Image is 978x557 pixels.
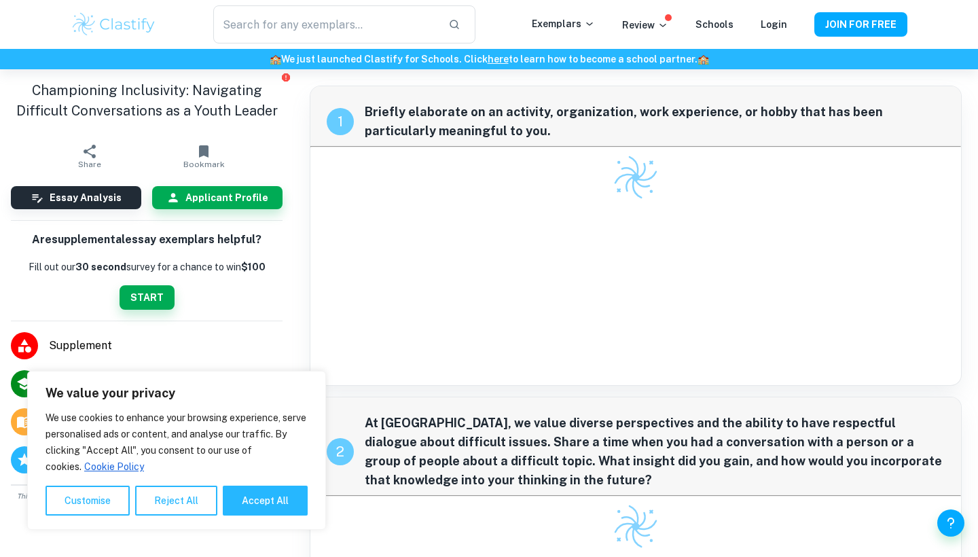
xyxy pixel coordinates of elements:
[120,285,175,310] button: START
[75,262,126,272] b: 30 second
[365,103,945,141] span: Briefly elaborate on an activity, organization, work experience, or hobby that has been particula...
[698,54,709,65] span: 🏫
[327,108,354,135] div: recipe
[32,232,261,249] h6: Are supplemental essay exemplars helpful?
[3,52,975,67] h6: We just launched Clastify for Schools. Click to learn how to become a school partner.
[78,160,101,169] span: Share
[327,438,354,465] div: recipe
[46,486,130,516] button: Customise
[50,190,122,205] h6: Essay Analysis
[185,190,268,205] h6: Applicant Profile
[84,461,145,473] a: Cookie Policy
[27,371,326,530] div: We value your privacy
[612,503,659,550] img: Clastify logo
[213,5,437,43] input: Search for any exemplars...
[241,262,266,272] strong: $100
[11,186,141,209] button: Essay Analysis
[488,54,509,65] a: here
[695,19,733,30] a: Schools
[622,18,668,33] p: Review
[49,338,283,354] span: Supplement
[33,137,147,175] button: Share
[532,16,595,31] p: Exemplars
[612,154,659,201] img: Clastify logo
[183,160,225,169] span: Bookmark
[365,414,945,490] span: At [GEOGRAPHIC_DATA], we value diverse perspectives and the ability to have respectful dialogue a...
[280,72,291,82] button: Report issue
[223,486,308,516] button: Accept All
[270,54,281,65] span: 🏫
[46,410,308,475] p: We use cookies to enhance your browsing experience, serve personalised ads or content, and analys...
[46,385,308,401] p: We value your privacy
[11,80,283,121] h1: Championing Inclusivity: Navigating Difficult Conversations as a Youth Leader
[29,259,266,274] p: Fill out our survey for a chance to win
[761,19,787,30] a: Login
[937,509,964,537] button: Help and Feedback
[814,12,907,37] button: JOIN FOR FREE
[135,486,217,516] button: Reject All
[71,11,157,38] img: Clastify logo
[147,137,261,175] button: Bookmark
[152,186,283,209] button: Applicant Profile
[5,491,288,511] span: This is an example of past student work. Do not copy or submit as your own. Use to understand the...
